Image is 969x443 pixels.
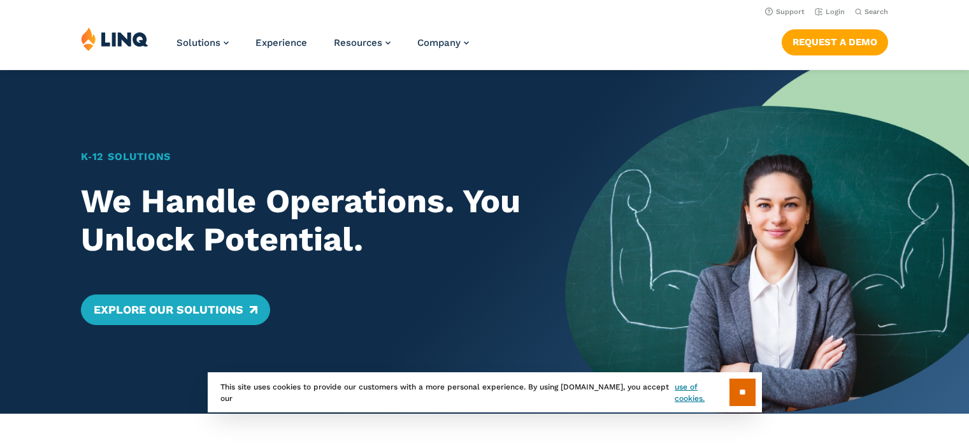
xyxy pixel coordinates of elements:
div: This site uses cookies to provide our customers with a more personal experience. By using [DOMAIN... [208,372,762,412]
nav: Button Navigation [782,27,888,55]
img: LINQ | K‑12 Software [81,27,148,51]
a: Company [417,37,469,48]
img: Home Banner [565,70,969,414]
a: Explore Our Solutions [81,294,270,325]
button: Open Search Bar [855,7,888,17]
span: Resources [334,37,382,48]
a: use of cookies. [675,381,729,404]
a: Login [815,8,845,16]
nav: Primary Navigation [176,27,469,69]
a: Support [765,8,805,16]
a: Solutions [176,37,229,48]
span: Solutions [176,37,220,48]
span: Company [417,37,461,48]
a: Request a Demo [782,29,888,55]
a: Resources [334,37,391,48]
h1: K‑12 Solutions [81,149,526,164]
h2: We Handle Operations. You Unlock Potential. [81,182,526,259]
span: Search [865,8,888,16]
a: Experience [255,37,307,48]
